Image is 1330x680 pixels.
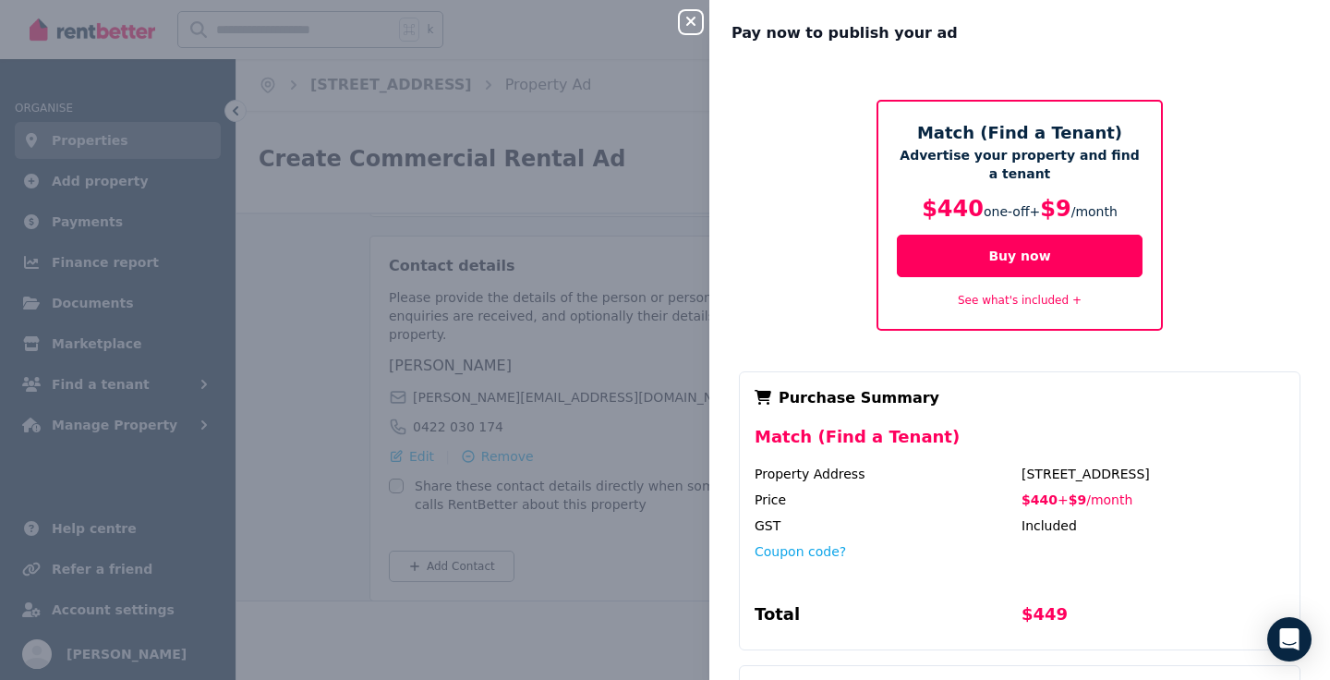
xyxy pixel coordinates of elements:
span: $9 [1069,492,1086,507]
div: Price [755,491,1018,509]
div: Included [1022,516,1285,535]
div: Purchase Summary [755,387,1285,409]
span: $440 [1022,492,1058,507]
div: $449 [1022,601,1285,635]
div: Open Intercom Messenger [1267,617,1312,662]
div: Property Address [755,465,1018,483]
p: Advertise your property and find a tenant [897,146,1143,183]
button: Coupon code? [755,542,846,561]
button: Buy now [897,235,1143,277]
div: GST [755,516,1018,535]
span: $9 [1040,196,1070,222]
a: See what's included + [958,294,1082,307]
span: one-off [984,204,1030,219]
span: + [1030,204,1041,219]
span: / month [1086,492,1132,507]
div: Match (Find a Tenant) [755,424,1285,465]
div: Total [755,601,1018,635]
span: $440 [922,196,984,222]
span: Pay now to publish your ad [731,22,958,44]
div: [STREET_ADDRESS] [1022,465,1285,483]
h5: Match (Find a Tenant) [897,120,1143,146]
span: + [1058,492,1069,507]
span: / month [1071,204,1118,219]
